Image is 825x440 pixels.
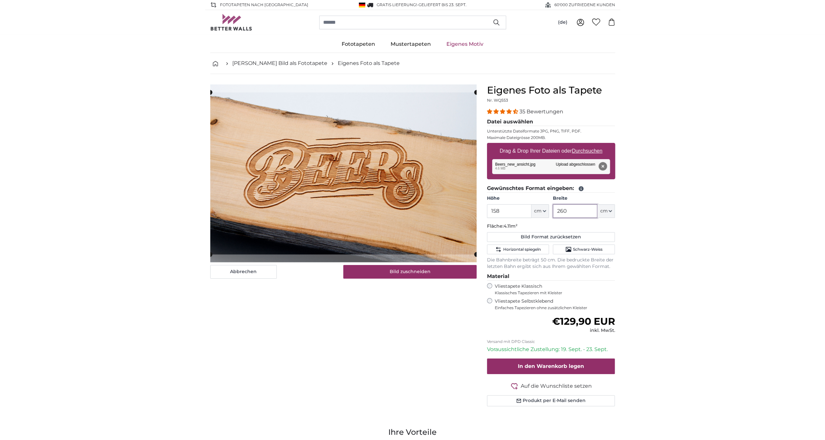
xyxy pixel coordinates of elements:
span: Fototapeten nach [GEOGRAPHIC_DATA] [220,2,308,8]
p: Unterstützte Dateiformate JPG, PNG, TIFF, PDF. [487,129,615,134]
span: Einfaches Tapezieren ohne zusätzlichen Kleister [495,305,615,310]
a: Eigenes Motiv [439,36,491,53]
span: Schwarz-Weiss [573,247,602,252]
a: [PERSON_NAME] Bild als Fototapete [232,59,327,67]
button: Schwarz-Weiss [553,245,615,254]
span: cm [600,208,607,214]
button: cm [531,204,549,218]
span: 4.11m² [503,223,517,229]
span: - [417,2,467,7]
h3: Ihre Vorteile [210,427,615,437]
legend: Gewünschtes Format eingeben: [487,184,615,193]
button: (de) [553,17,573,28]
span: Klassisches Tapezieren mit Kleister [495,290,610,295]
nav: breadcrumbs [210,53,615,74]
label: Höhe [487,195,549,202]
button: In den Warenkorb legen [487,358,615,374]
span: Nr. WQ553 [487,98,508,103]
legend: Datei auswählen [487,118,615,126]
img: Deutschland [359,3,365,7]
a: Eigenes Foto als Tapete [338,59,400,67]
span: GRATIS Lieferung! [377,2,417,7]
span: Horizontal spiegeln [503,247,540,252]
span: 60'000 ZUFRIEDENE KUNDEN [554,2,615,8]
button: Auf die Wunschliste setzen [487,382,615,390]
button: cm [597,204,615,218]
button: Bild Format zurücksetzen [487,232,615,242]
button: Horizontal spiegeln [487,245,549,254]
span: In den Warenkorb legen [518,363,584,369]
label: Vliestapete Klassisch [495,283,610,295]
span: 4.34 stars [487,108,519,115]
h1: Eigenes Foto als Tapete [487,84,615,96]
p: Versand mit DPD Classic [487,339,615,344]
span: Geliefert bis 23. Sept. [419,2,467,7]
label: Drag & Drop Ihrer Dateien oder [497,145,605,157]
legend: Material [487,272,615,281]
div: inkl. MwSt. [552,327,615,334]
u: Durchsuchen [572,148,602,154]
label: Vliestapete Selbstklebend [495,298,615,310]
a: Mustertapeten [383,36,439,53]
label: Breite [553,195,615,202]
button: Abbrechen [210,265,277,279]
img: Betterwalls [210,14,252,31]
button: Produkt per E-Mail senden [487,395,615,406]
p: Voraussichtliche Zustellung: 19. Sept. - 23. Sept. [487,346,615,353]
span: €129,90 EUR [552,315,615,327]
p: Fläche: [487,223,615,230]
a: Fototapeten [334,36,383,53]
span: Auf die Wunschliste setzen [521,382,592,390]
span: 35 Bewertungen [519,108,563,115]
p: Maximale Dateigrösse 200MB. [487,135,615,140]
span: cm [534,208,541,214]
button: Bild zuschneiden [343,265,477,279]
p: Die Bahnbreite beträgt 50 cm. Die bedruckte Breite der letzten Bahn ergibt sich aus Ihrem gewählt... [487,257,615,270]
